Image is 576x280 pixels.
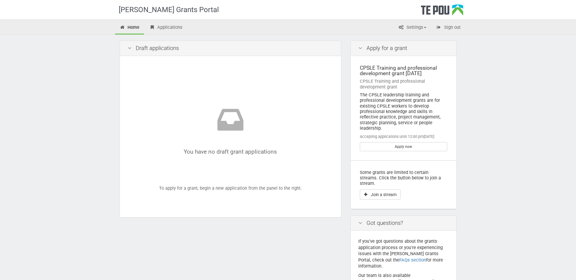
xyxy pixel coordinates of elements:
[351,41,456,56] div: Apply for a grant
[421,4,463,19] div: Te Pou Logo
[145,21,187,35] a: Applications
[431,21,465,35] a: Sign out
[360,170,447,186] p: Some grants are limited to certain streams. Click the button below to join a stream.
[360,92,447,131] div: The CPSLE leadership training and professional development grants are for existing CPSLE workers ...
[360,134,447,139] div: Accepting applications until 12:00 pm[DATE]
[358,238,449,269] p: If you've got questions about the grants application process or you're experiencing issues with t...
[115,21,144,35] a: Home
[360,142,447,151] a: Apply now
[360,189,400,200] button: Join a stream
[351,216,456,231] div: Got questions?
[399,257,426,263] a: FAQs section
[360,65,447,76] div: CPSLE Training and professional development grant [DATE]
[360,78,447,90] div: CPSLE Training and professional development grant
[394,21,431,35] a: Settings
[146,105,315,155] div: You have no draft grant applications
[120,41,341,56] div: Draft applications
[128,64,333,210] div: To apply for a grant, begin a new application from the panel to the right.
